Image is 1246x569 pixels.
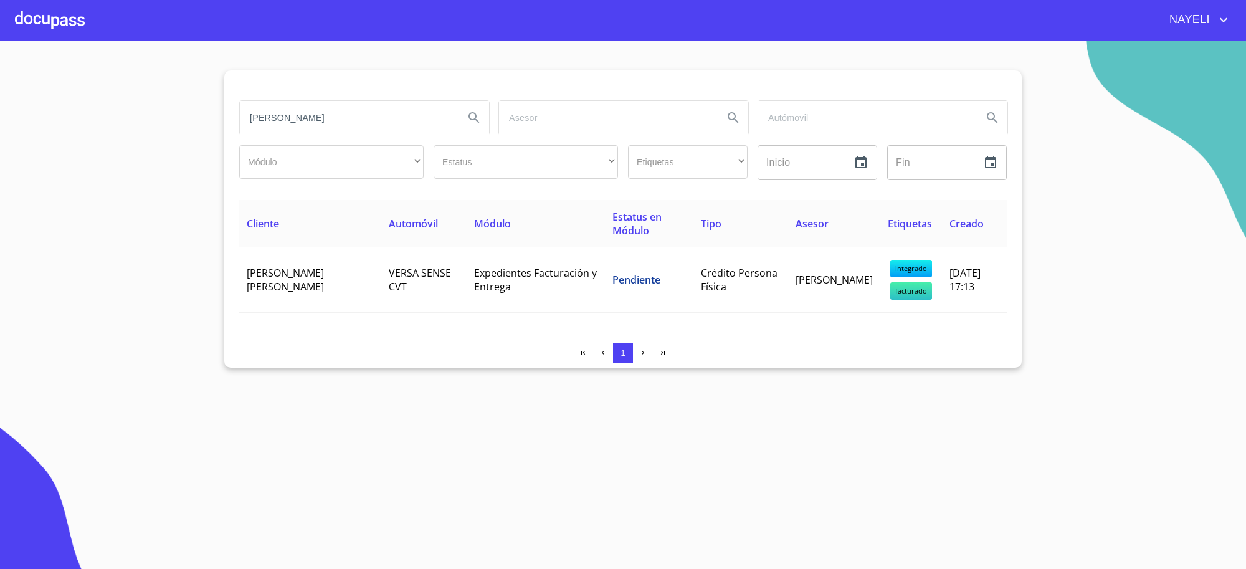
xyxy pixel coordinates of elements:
span: [PERSON_NAME] [PERSON_NAME] [247,266,324,294]
span: Tipo [701,217,721,231]
span: Automóvil [389,217,438,231]
input: search [240,101,454,135]
span: Etiquetas [888,217,932,231]
button: account of current user [1160,10,1231,30]
input: search [758,101,973,135]
button: Search [718,103,748,133]
div: ​ [628,145,748,179]
span: 1 [621,348,625,358]
button: Search [459,103,489,133]
span: Cliente [247,217,279,231]
div: ​ [239,145,424,179]
span: integrado [890,260,932,277]
button: Search [977,103,1007,133]
span: facturado [890,282,932,300]
span: Pendiente [612,273,660,287]
span: Creado [949,217,984,231]
span: NAYELI [1160,10,1216,30]
button: 1 [613,343,633,363]
span: Asesor [796,217,829,231]
span: VERSA SENSE CVT [389,266,451,294]
span: Expedientes Facturación y Entrega [474,266,597,294]
span: Módulo [474,217,511,231]
span: [PERSON_NAME] [796,273,873,287]
span: Estatus en Módulo [612,210,662,237]
span: Crédito Persona Física [701,266,778,294]
input: search [499,101,713,135]
span: [DATE] 17:13 [949,266,981,294]
div: ​ [434,145,618,179]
